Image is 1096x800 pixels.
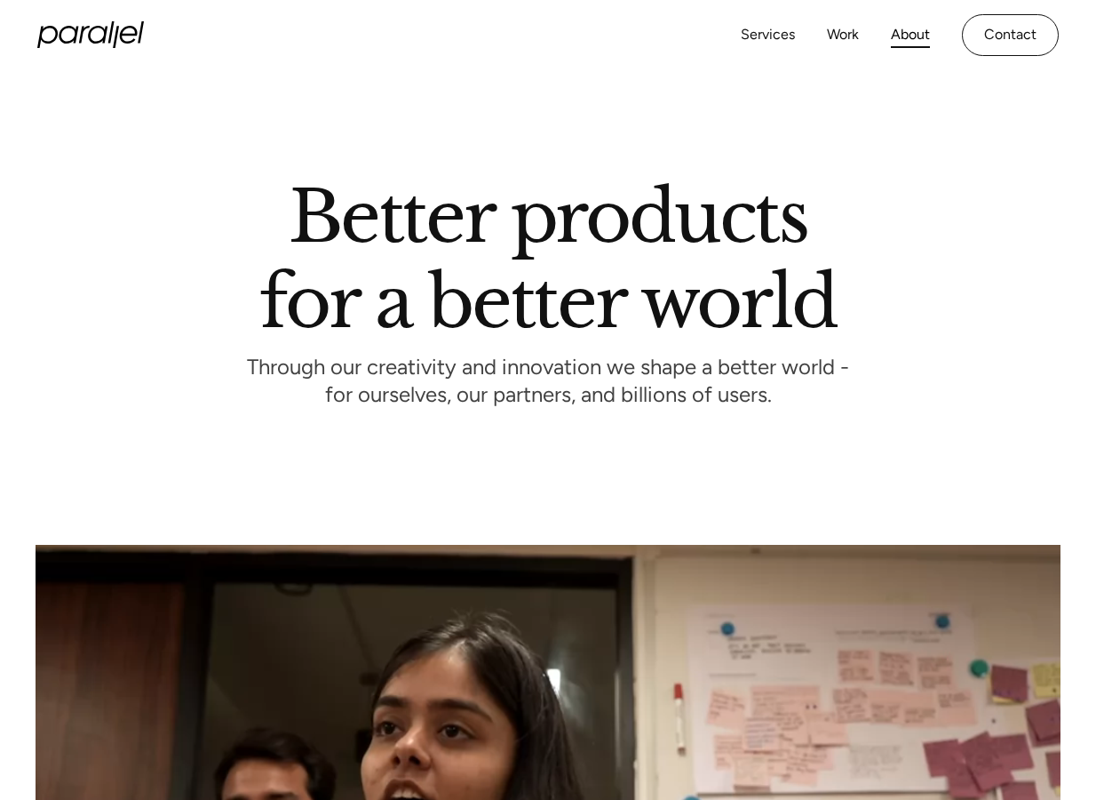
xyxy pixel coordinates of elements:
[891,22,930,48] a: About
[827,22,859,48] a: Work
[741,22,795,48] a: Services
[247,359,849,408] p: Through our creativity and innovation we shape a better world - for ourselves, our partners, and ...
[37,21,144,48] a: home
[259,191,836,328] h1: Better products for a better world
[962,14,1059,56] a: Contact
